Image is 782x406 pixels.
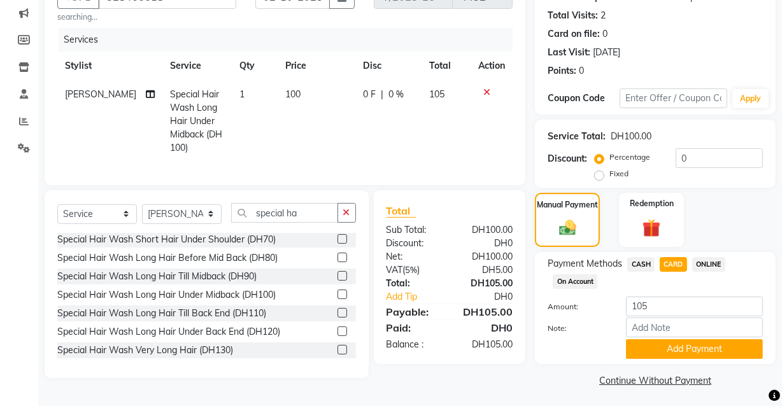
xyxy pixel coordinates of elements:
span: 5% [406,265,418,275]
input: Enter Offer / Coupon Code [620,88,727,108]
div: Total Visits: [548,9,598,22]
label: Note: [538,323,616,334]
input: Search or Scan [231,203,338,223]
div: Payable: [377,304,450,319]
span: ONLINE [692,257,725,272]
div: Discount: [548,152,587,165]
div: Discount: [377,237,450,250]
div: DH100.00 [450,223,522,237]
th: Action [471,52,513,80]
div: Points: [548,64,576,78]
div: Special Hair Wash Long Hair Till Midback (DH90) [57,270,257,283]
span: 105 [429,88,444,100]
div: Services [59,28,522,52]
label: Fixed [609,168,629,179]
a: Add Tip [377,290,462,304]
span: 1 [239,88,245,100]
th: Stylist [57,52,162,80]
div: 2 [601,9,606,22]
div: DH100.00 [450,250,522,263]
span: Payment Methods [548,257,622,270]
span: CARD [660,257,687,272]
input: Amount [626,297,763,316]
th: Disc [355,52,422,80]
th: Price [278,52,356,80]
div: 0 [602,27,608,41]
div: Special Hair Wash Very Long Hair (DH130) [57,344,233,357]
a: Continue Without Payment [537,374,773,388]
div: Sub Total: [377,223,450,237]
div: ( ) [377,263,450,277]
div: DH0 [450,237,522,250]
div: Special Hair Wash Long Hair Before Mid Back (DH80) [57,251,278,265]
div: 0 [579,64,584,78]
div: Total: [377,277,450,290]
div: DH0 [462,290,522,304]
div: DH0 [450,320,522,335]
span: 0 F [363,88,376,101]
span: On Account [553,274,597,289]
label: Amount: [538,301,616,312]
th: Service [162,52,231,80]
span: [PERSON_NAME] [65,88,136,100]
label: Redemption [630,198,674,209]
div: DH105.00 [450,277,522,290]
div: Balance : [377,338,450,351]
img: _cash.svg [554,218,581,238]
div: Special Hair Wash Long Hair Under Midback (DH100) [57,288,276,302]
div: Special Hair Wash Short Hair Under Shoulder (DH70) [57,233,276,246]
span: | [381,88,383,101]
div: Coupon Code [548,92,620,105]
div: Paid: [377,320,450,335]
div: Net: [377,250,450,263]
th: Qty [232,52,278,80]
img: _gift.svg [637,217,666,239]
div: Special Hair Wash Long Hair Under Back End (DH120) [57,325,280,339]
div: Card on file: [548,27,600,41]
input: Add Note [626,318,763,337]
div: [DATE] [593,46,620,59]
span: Special Hair Wash Long Hair Under Midback (DH100) [170,88,222,153]
span: Vat [387,264,403,276]
span: 100 [285,88,301,100]
label: Percentage [609,151,650,163]
div: DH105.00 [450,338,522,351]
div: Service Total: [548,130,606,143]
div: DH5.00 [450,263,522,277]
button: Add Payment [626,339,763,359]
th: Total [422,52,471,80]
div: DH105.00 [450,304,522,319]
label: Manual Payment [537,199,598,211]
span: 0 % [388,88,404,101]
span: CASH [627,257,655,272]
div: Special Hair Wash Long Hair Till Back End (DH110) [57,307,266,320]
small: searching... [57,11,236,23]
div: Last Visit: [548,46,590,59]
div: DH100.00 [611,130,651,143]
span: Total [387,204,416,218]
button: Apply [732,89,769,108]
